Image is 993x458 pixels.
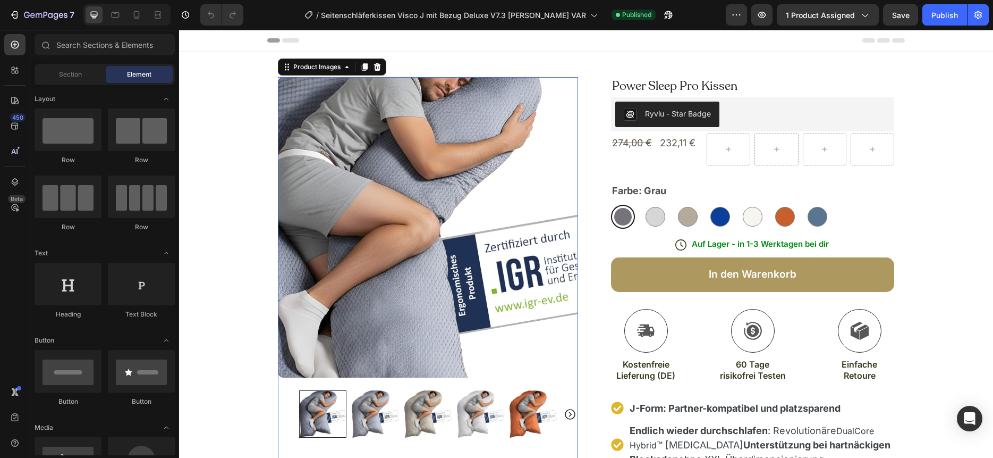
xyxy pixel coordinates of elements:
legend: Farbe: Grau [432,152,488,171]
span: ™ [MEDICAL_DATA] ohne XXL Überdimensionierung [451,410,711,435]
div: Beta [8,195,26,203]
span: Toggle open [158,245,175,262]
div: Button [35,397,101,406]
span: Save [892,11,910,20]
div: Row [35,155,101,165]
p: Kostenfreie Lieferung (DE) [433,329,500,352]
span: Seitenschläferkissen Visco J mit Bezug Deluxe V7.3 [PERSON_NAME] VAR [321,10,586,21]
strong: Unterstützung bei hartnäckigen Blockaden [451,410,711,435]
p: 7 [70,9,74,21]
button: 7 [4,4,79,26]
span: Published [622,10,651,20]
button: Save [883,4,918,26]
p: Einfache Retoure [647,329,714,352]
h1: Power Sleep Pro Kissen [432,47,715,65]
div: 450 [10,113,26,122]
span: Auf Lager - in 1-3 Werktagen bei dir [513,209,650,219]
div: In den Warenkorb [530,238,617,252]
div: Product Images [112,32,164,42]
span: Media [35,423,53,432]
span: / [316,10,319,21]
span: 1 product assigned [786,10,855,21]
div: Open Intercom Messenger [957,406,982,431]
span: Toggle open [158,332,175,349]
span: Text [35,248,48,258]
span: Element [127,70,151,79]
strong: J-Form: Partner-kompatibel und platzsparend [451,373,661,384]
div: Publish [931,10,958,21]
button: 1 product assigned [777,4,879,26]
input: Search Sections & Elements [35,34,175,55]
span: Layout [35,94,55,104]
strong: Endlich wieder durchschlafen [451,395,589,406]
div: Row [108,155,175,165]
button: Carousel Next Arrow [385,378,397,391]
p: 60 Tage risikofrei Testen [540,329,607,352]
button: In den Warenkorb [432,228,715,262]
div: Ryviu - Star Badge [466,78,532,89]
div: Heading [35,310,101,319]
div: Text Block [108,310,175,319]
iframe: Design area [179,30,993,458]
span: Toggle open [158,90,175,107]
span: : Revolutionäre [451,395,657,406]
span: Button [35,336,54,345]
div: Undo/Redo [200,4,243,26]
a: DualCore Hybrid [451,396,695,421]
button: Publish [922,4,967,26]
div: Button [108,397,175,406]
div: Row [35,222,101,232]
img: CJed0K2x44sDEAE=.png [445,78,457,91]
div: 232,11 € [480,104,523,123]
div: Row [108,222,175,232]
button: Ryviu - Star Badge [436,72,540,97]
span: Section [59,70,82,79]
span: Toggle open [158,419,175,436]
div: 274,00 € [432,104,476,123]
